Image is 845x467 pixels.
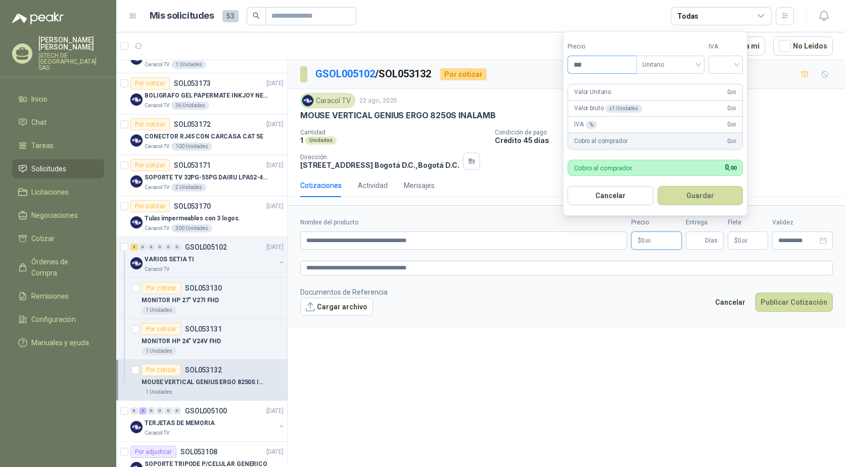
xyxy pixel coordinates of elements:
[266,202,284,211] p: [DATE]
[180,448,217,455] p: SOL053108
[171,224,212,232] div: 300 Unidades
[686,218,724,227] label: Entrega
[185,244,227,251] p: GSOL005102
[710,293,751,312] button: Cancelar
[38,53,104,71] p: SITECH DE [GEOGRAPHIC_DATA] SAS
[174,121,211,128] p: SOL053172
[300,287,388,298] p: Documentos de Referencia
[31,210,78,221] span: Negociaciones
[31,117,46,128] span: Chat
[116,360,288,401] a: Por cotizarSOL053132MOUSE VERTICAL GENIUS ERGO 8250S INALAMB1 Unidades
[12,287,104,306] a: Remisiones
[116,73,288,114] a: Por cotizarSOL053173[DATE] Company LogoBOLIGRAFO GEL PAPERMATE INKJOY NEGROCaracol TV36 Unidades
[773,36,833,56] button: No Leídos
[171,61,206,69] div: 1 Unidades
[12,12,64,24] img: Logo peakr
[568,186,653,205] button: Cancelar
[253,12,260,19] span: search
[185,325,222,333] p: SOL053131
[727,87,736,97] span: 0
[150,9,214,23] h1: Mis solicitudes
[266,161,284,170] p: [DATE]
[677,11,698,22] div: Todas
[300,110,496,121] p: MOUSE VERTICAL GENIUS ERGO 8250S INALAMB
[12,333,104,352] a: Manuales y ayuda
[145,183,169,192] p: Caracol TV
[156,244,164,251] div: 0
[165,407,172,414] div: 0
[728,165,736,171] span: ,00
[300,161,459,169] p: [STREET_ADDRESS] Bogotá D.C. , Bogotá D.C.
[142,378,267,387] p: MOUSE VERTICAL GENIUS ERGO 8250S INALAMB
[266,79,284,88] p: [DATE]
[130,216,143,228] img: Company Logo
[145,255,194,264] p: VARIOS SETIA TI
[165,244,172,251] div: 0
[302,95,313,106] img: Company Logo
[185,366,222,373] p: SOL053132
[142,323,181,335] div: Por cotizar
[495,129,841,136] p: Condición de pago
[12,229,104,248] a: Cotizar
[730,106,736,111] span: ,00
[142,364,181,376] div: Por cotizar
[300,218,627,227] label: Nombre del producto
[305,136,337,145] div: Unidades
[300,298,373,316] button: Cargar archivo
[738,238,747,244] span: 0
[130,241,286,273] a: 3 0 0 0 0 0 GSOL005102[DATE] Company LogoVARIOS SETIA TICaracol TV
[145,102,169,110] p: Caracol TV
[658,186,743,205] button: Guardar
[31,186,69,198] span: Licitaciones
[148,244,155,251] div: 0
[315,66,432,82] p: / SOL053132
[130,159,170,171] div: Por cotizar
[130,446,176,458] div: Por adjudicar
[142,296,219,305] p: MONITOR HP 27" V27I FHD
[173,244,181,251] div: 0
[116,278,288,319] a: Por cotizarSOL053130MONITOR HP 27" V27I FHD1 Unidades
[574,165,632,171] p: Cobro al comprador
[130,77,170,89] div: Por cotizar
[145,91,270,101] p: BOLIGRAFO GEL PAPERMATE INKJOY NEGRO
[300,129,487,136] p: Cantidad
[645,238,651,244] span: ,00
[130,421,143,433] img: Company Logo
[130,407,138,414] div: 0
[145,224,169,232] p: Caracol TV
[145,173,270,182] p: SOPORTE TV 32PG-55PG DAIRU LPA52-446KIT2
[174,203,211,210] p: SOL053170
[730,89,736,95] span: ,00
[31,256,95,278] span: Órdenes de Compra
[139,244,147,251] div: 0
[130,200,170,212] div: Por cotizar
[266,447,284,457] p: [DATE]
[31,163,66,174] span: Solicitudes
[31,337,89,348] span: Manuales y ayuda
[116,319,288,360] a: Por cotizarSOL053131MONITOR HP 24" V24V FHD1 Unidades
[358,180,388,191] div: Actividad
[12,136,104,155] a: Tareas
[741,238,747,244] span: ,00
[631,218,682,227] label: Precio
[116,196,288,237] a: Por cotizarSOL053170[DATE] Company LogoTulas impermeables con 3 logos.Caracol TV300 Unidades
[130,244,138,251] div: 3
[641,238,651,244] span: 0
[574,104,642,113] p: Valor bruto
[728,231,768,250] p: $ 0,00
[727,120,736,129] span: 0
[727,104,736,113] span: 0
[730,122,736,127] span: ,00
[12,310,104,329] a: Configuración
[31,291,69,302] span: Remisiones
[174,80,211,87] p: SOL053173
[185,407,227,414] p: GSOL005100
[568,42,636,52] label: Precio
[300,180,342,191] div: Cotizaciones
[642,57,698,72] span: Unitario
[116,114,288,155] a: Por cotizarSOL053172[DATE] Company LogoCONECTOR RJ45 CON CARCASA CAT 5ECaracol TV100 Unidades
[130,118,170,130] div: Por cotizar
[38,36,104,51] p: [PERSON_NAME] [PERSON_NAME]
[12,159,104,178] a: Solicitudes
[574,136,627,146] p: Cobro al comprador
